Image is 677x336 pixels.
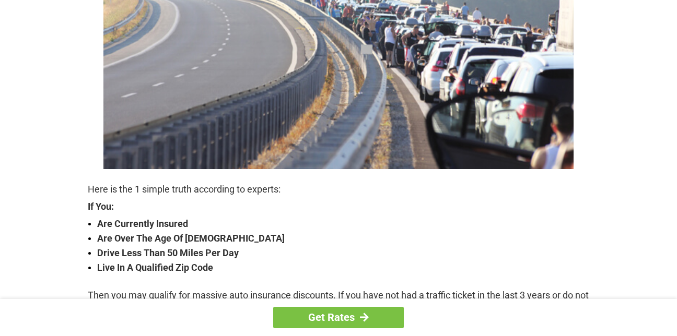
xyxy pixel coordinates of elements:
[88,288,589,317] p: Then you may qualify for massive auto insurance discounts. If you have not had a traffic ticket i...
[88,202,589,211] strong: If You:
[88,182,589,197] p: Here is the 1 simple truth according to experts:
[97,217,589,231] strong: Are Currently Insured
[273,307,404,328] a: Get Rates
[97,246,589,260] strong: Drive Less Than 50 Miles Per Day
[97,231,589,246] strong: Are Over The Age Of [DEMOGRAPHIC_DATA]
[97,260,589,275] strong: Live In A Qualified Zip Code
